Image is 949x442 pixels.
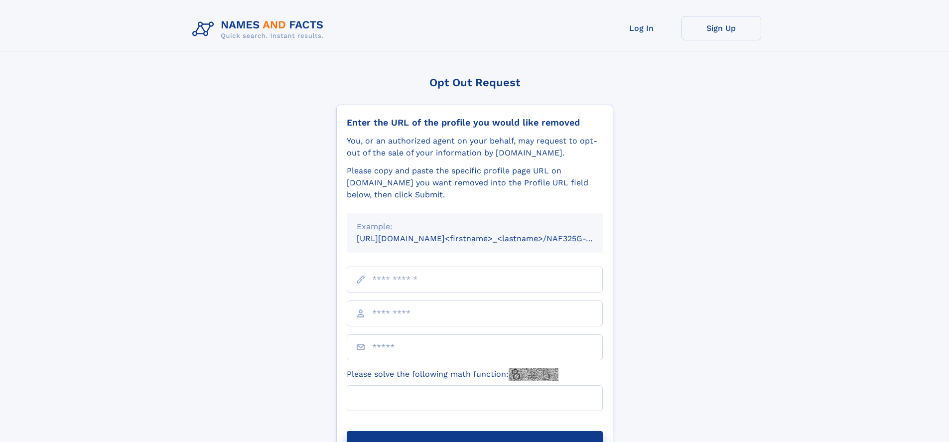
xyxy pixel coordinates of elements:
[357,234,622,243] small: [URL][DOMAIN_NAME]<firstname>_<lastname>/NAF325G-xxxxxxxx
[347,368,558,381] label: Please solve the following math function:
[347,165,603,201] div: Please copy and paste the specific profile page URL on [DOMAIN_NAME] you want removed into the Pr...
[188,16,332,43] img: Logo Names and Facts
[681,16,761,40] a: Sign Up
[602,16,681,40] a: Log In
[347,135,603,159] div: You, or an authorized agent on your behalf, may request to opt-out of the sale of your informatio...
[347,117,603,128] div: Enter the URL of the profile you would like removed
[357,221,593,233] div: Example:
[336,76,613,89] div: Opt Out Request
